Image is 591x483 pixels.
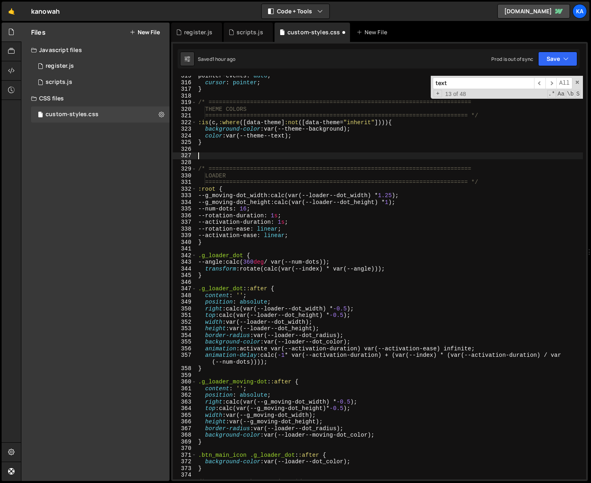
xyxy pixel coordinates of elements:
div: 9382/20687.js [31,58,170,74]
input: Search for [433,77,534,89]
div: 343 [173,259,197,266]
div: CSS files [21,90,170,106]
div: 366 [173,418,197,425]
div: 355 [173,339,197,346]
a: [DOMAIN_NAME] [497,4,570,19]
div: 344 [173,266,197,273]
div: 322 [173,119,197,126]
div: 332 [173,186,197,193]
div: scripts.js [237,28,263,36]
button: Code + Tools [262,4,329,19]
div: 359 [173,372,197,379]
a: Ka [572,4,587,19]
div: 348 [173,292,197,299]
div: 345 [173,272,197,279]
div: 320 [173,106,197,113]
button: New File [130,29,160,35]
div: 334 [173,199,197,206]
div: 341 [173,246,197,252]
div: 335 [173,206,197,212]
div: 364 [173,405,197,412]
div: 374 [173,472,197,479]
div: 360 [173,379,197,385]
div: 319 [173,99,197,106]
div: 336 [173,212,197,219]
div: 337 [173,219,197,226]
div: 333 [173,192,197,199]
div: 327 [173,152,197,159]
button: Save [538,52,577,66]
span: Toggle Replace mode [434,90,442,98]
div: 362 [173,392,197,399]
div: 368 [173,432,197,439]
span: ​ [534,77,545,89]
div: 331 [173,179,197,186]
span: Search In Selection [575,90,581,98]
div: custom-styles.css [46,111,98,118]
div: New File [356,28,390,36]
div: 350 [173,306,197,312]
div: Saved [198,56,235,62]
div: scripts.js [46,79,72,86]
span: 13 of 48 [442,91,469,98]
div: 367 [173,425,197,432]
div: 347 [173,285,197,292]
div: 326 [173,146,197,153]
div: 338 [173,226,197,233]
div: 354 [173,332,197,339]
div: 329 [173,166,197,173]
div: 328 [173,159,197,166]
div: 349 [173,299,197,306]
div: register.js [184,28,212,36]
div: 358 [173,365,197,372]
div: kanowah [31,6,60,16]
div: 321 [173,112,197,119]
span: CaseSensitive Search [557,90,565,98]
div: 318 [173,93,197,100]
div: 371 [173,452,197,459]
span: Whole Word Search [566,90,574,98]
div: 339 [173,232,197,239]
div: 361 [173,385,197,392]
div: 324 [173,133,197,139]
h2: Files [31,28,46,37]
div: register.js [46,62,74,70]
span: Alt-Enter [556,77,572,89]
div: 340 [173,239,197,246]
div: 330 [173,173,197,179]
div: 365 [173,412,197,419]
div: 315 [173,73,197,79]
div: 352 [173,319,197,326]
div: Javascript files [21,42,170,58]
span: ​ [545,77,557,89]
div: 9382/20450.css [31,106,170,123]
div: 317 [173,86,197,93]
div: 369 [173,439,197,446]
div: 370 [173,445,197,452]
div: 316 [173,79,197,86]
div: 342 [173,252,197,259]
div: 353 [173,325,197,332]
div: 373 [173,465,197,472]
a: 🤙 [2,2,21,21]
div: 1 hour ago [212,56,236,62]
div: 351 [173,312,197,319]
div: 372 [173,458,197,465]
div: 357 [173,352,197,365]
div: 323 [173,126,197,133]
div: 356 [173,346,197,352]
div: 9382/24789.js [31,74,170,90]
div: 363 [173,399,197,406]
div: 346 [173,279,197,286]
div: Prod is out of sync [491,56,533,62]
div: 325 [173,139,197,146]
div: custom-styles.css [287,28,340,36]
span: RegExp Search [547,90,556,98]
